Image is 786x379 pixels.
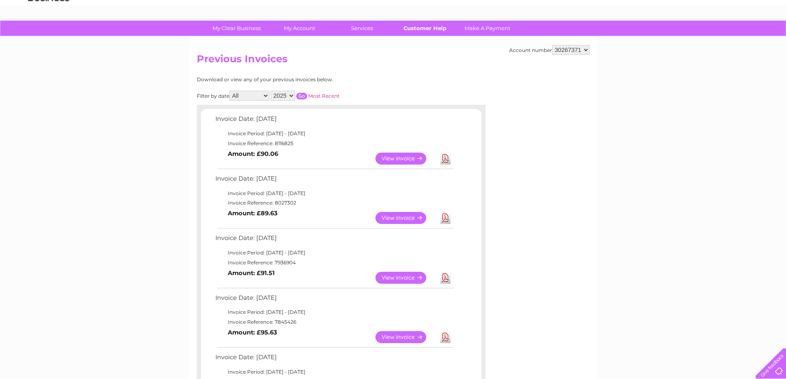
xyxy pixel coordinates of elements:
[641,35,656,41] a: Water
[308,93,340,99] a: Most Recent
[197,91,413,101] div: Filter by date
[213,139,455,148] td: Invoice Reference: 8116825
[714,35,726,41] a: Blog
[213,233,455,248] td: Invoice Date: [DATE]
[213,113,455,129] td: Invoice Date: [DATE]
[731,35,751,41] a: Contact
[228,150,278,158] b: Amount: £90.06
[685,35,709,41] a: Telecoms
[213,129,455,139] td: Invoice Period: [DATE] - [DATE]
[453,21,522,36] a: Make A Payment
[228,269,275,277] b: Amount: £91.51
[328,21,396,36] a: Services
[265,21,333,36] a: My Account
[375,153,436,165] a: View
[213,292,455,308] td: Invoice Date: [DATE]
[375,331,436,343] a: View
[213,352,455,367] td: Invoice Date: [DATE]
[213,188,455,198] td: Invoice Period: [DATE] - [DATE]
[213,307,455,317] td: Invoice Period: [DATE] - [DATE]
[440,272,451,284] a: Download
[198,5,588,40] div: Clear Business is a trading name of Verastar Limited (registered in [GEOGRAPHIC_DATA] No. 3667643...
[213,367,455,377] td: Invoice Period: [DATE] - [DATE]
[440,212,451,224] a: Download
[228,329,277,336] b: Amount: £95.63
[28,21,70,47] img: logo.png
[213,173,455,188] td: Invoice Date: [DATE]
[213,198,455,208] td: Invoice Reference: 8027302
[661,35,680,41] a: Energy
[203,21,271,36] a: My Clear Business
[197,53,590,69] h2: Previous Invoices
[197,77,413,82] div: Download or view any of your previous invoices below.
[228,210,278,217] b: Amount: £89.63
[213,258,455,268] td: Invoice Reference: 7936904
[213,317,455,327] td: Invoice Reference: 7845426
[440,331,451,343] a: Download
[759,35,778,41] a: Log out
[375,212,436,224] a: View
[213,248,455,258] td: Invoice Period: [DATE] - [DATE]
[440,153,451,165] a: Download
[630,4,687,14] a: 0333 014 3131
[375,272,436,284] a: View
[509,45,590,55] div: Account number
[391,21,459,36] a: Customer Help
